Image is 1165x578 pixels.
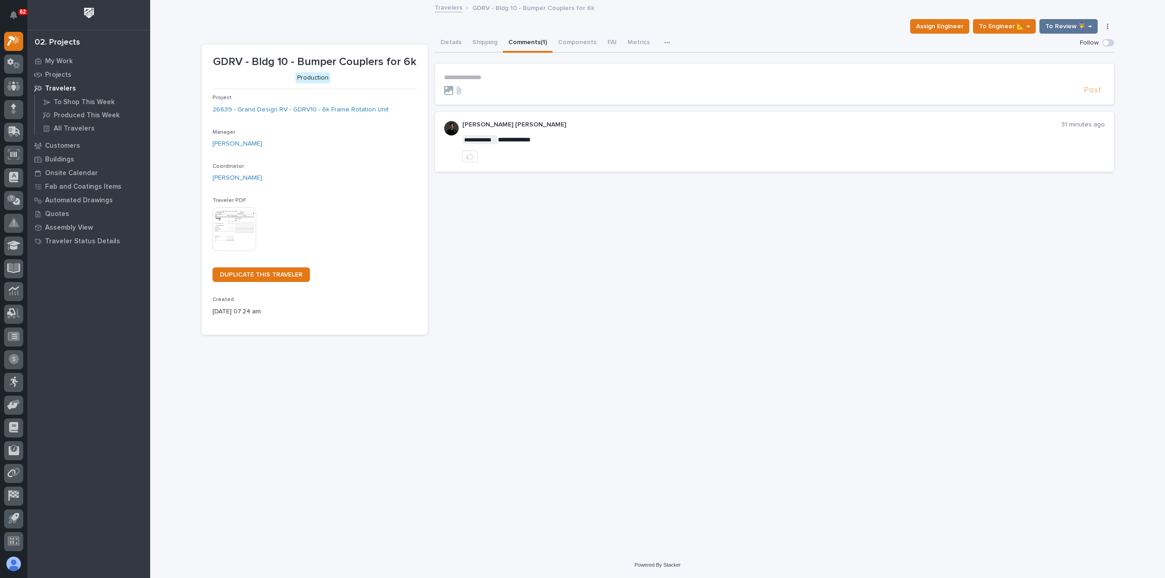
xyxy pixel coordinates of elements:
a: [PERSON_NAME] [213,173,262,183]
p: Customers [45,142,80,150]
span: To Review 👨‍🏭 → [1045,21,1092,32]
a: DUPLICATE THIS TRAVELER [213,267,310,282]
p: Traveler Status Details [45,237,120,246]
span: DUPLICATE THIS TRAVELER [220,271,303,278]
span: Coordinator [213,164,244,169]
p: To Shop This Week [54,98,115,106]
a: Buildings [27,152,150,166]
button: Details [435,34,467,53]
p: [DATE] 07:24 am [213,307,417,317]
button: Notifications [4,5,23,25]
p: GDRV - Bldg 10 - Bumper Couplers for 6k [213,55,417,69]
a: Customers [27,139,150,152]
div: 02. Projects [35,38,80,48]
a: Onsite Calendar [27,166,150,180]
button: Metrics [622,34,655,53]
p: Follow [1080,39,1099,47]
span: Created [213,297,234,302]
p: Buildings [45,156,74,164]
a: Automated Drawings [27,193,150,207]
a: Projects [27,68,150,81]
div: Production [295,72,330,84]
p: Quotes [45,210,69,218]
span: Manager [213,130,235,135]
p: GDRV - Bldg 10 - Bumper Couplers for 6k [472,2,594,12]
p: [PERSON_NAME] [PERSON_NAME] [462,121,1061,129]
div: Notifications62 [11,11,23,25]
button: Assign Engineer [910,19,969,34]
button: To Review 👨‍🏭 → [1039,19,1098,34]
p: 31 minutes ago [1061,121,1105,129]
button: Post [1080,85,1105,95]
p: All Travelers [54,125,95,133]
a: Travelers [435,2,462,12]
p: Projects [45,71,71,79]
a: My Work [27,54,150,68]
img: Workspace Logo [81,5,97,21]
p: Assembly View [45,224,93,232]
a: Travelers [27,81,150,95]
a: Produced This Week [35,109,150,121]
button: Comments (1) [503,34,552,53]
a: Traveler Status Details [27,234,150,248]
a: [PERSON_NAME] [213,139,262,149]
p: My Work [45,57,73,65]
a: All Travelers [35,122,150,135]
button: users-avatar [4,554,23,573]
p: Fab and Coatings Items [45,183,122,191]
button: To Engineer 📐 → [973,19,1036,34]
button: Components [552,34,602,53]
button: like this post [462,151,478,162]
a: Quotes [27,207,150,221]
button: Shipping [467,34,503,53]
span: To Engineer 📐 → [979,21,1030,32]
span: Traveler PDF [213,198,246,203]
a: 26639 - Grand Design RV - GDRV10 - 6k Frame Rotation Unit [213,105,389,115]
span: Post [1084,85,1101,95]
span: Assign Engineer [916,21,963,32]
a: Fab and Coatings Items [27,180,150,193]
a: To Shop This Week [35,95,150,108]
p: Onsite Calendar [45,169,98,177]
p: Produced This Week [54,111,120,120]
button: FAI [602,34,622,53]
p: Travelers [45,85,76,93]
p: 62 [20,9,26,15]
a: Powered By Stacker [634,562,680,568]
img: sjoYg5HrSnqbeah8ZJ2s [444,121,459,136]
a: Assembly View [27,221,150,234]
p: Automated Drawings [45,196,113,205]
span: Project [213,95,232,101]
